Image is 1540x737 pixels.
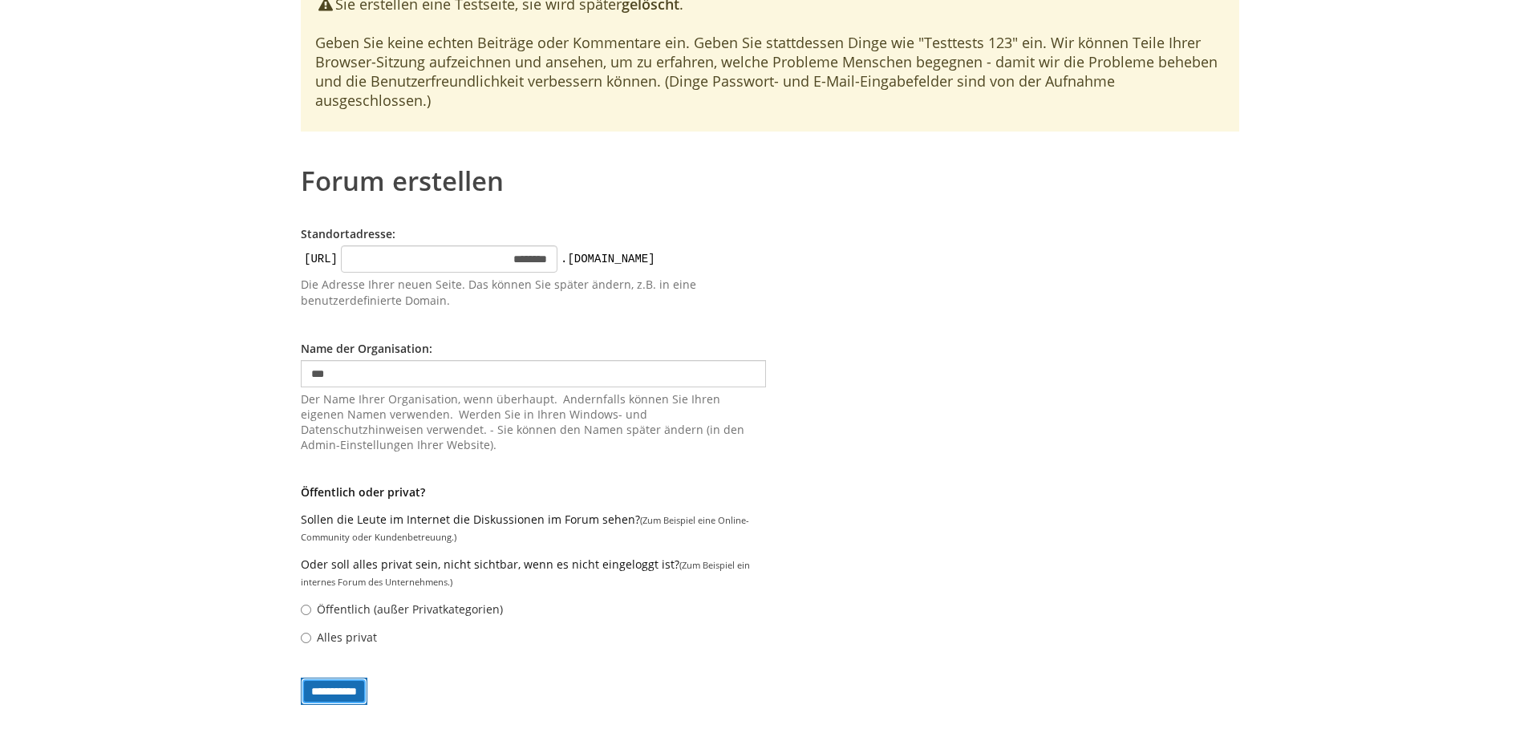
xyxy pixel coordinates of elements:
kbd: [URL] [301,251,341,267]
kbd: .[DOMAIN_NAME] [557,251,659,267]
input: Öffentlich (außer Privatkategorien) [301,605,311,615]
label: Name der Organisation: [301,341,432,356]
b: Öffentlich oder privat? [301,484,425,500]
label: Alles privat [317,630,377,645]
h1: Forum erstellen [301,156,1239,194]
label: Öffentlich (außer Privatkategorien) [317,601,503,617]
p: Sollen die Leute im Internet die Diskussionen im Forum sehen? [301,512,766,545]
label: Standortadresse: [301,226,395,241]
input: Alles privat [301,633,311,643]
p: Oder soll alles privat sein, nicht sichtbar, wenn es nicht eingeloggt ist? [301,557,766,590]
span: Der Name Ihrer Organisation, wenn überhaupt. Andernfalls können Sie Ihren eigenen Namen verwenden... [301,391,766,452]
p: Die Adresse Ihrer neuen Seite. Das können Sie später ändern, z.B. in eine benutzerdefinierte Domain. [301,277,766,309]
